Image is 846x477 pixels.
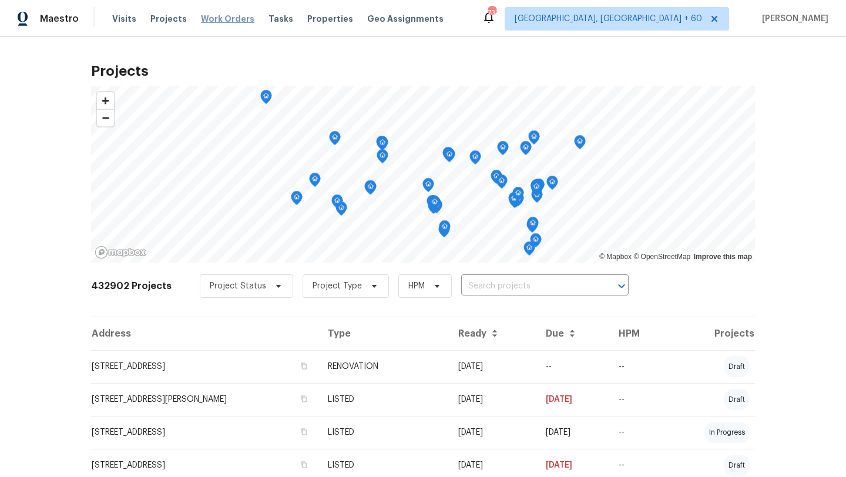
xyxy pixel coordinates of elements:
div: draft [724,356,750,377]
button: Zoom out [97,109,114,126]
input: Search projects [461,277,596,295]
h2: 432902 Projects [91,280,172,292]
div: Map marker [574,135,586,153]
div: Map marker [377,149,388,167]
div: Map marker [531,180,542,199]
th: HPM [609,317,667,350]
span: [PERSON_NAME] [757,13,828,25]
div: Map marker [520,141,532,159]
div: Map marker [497,141,509,159]
div: Map marker [364,180,376,199]
th: Ready [449,317,536,350]
span: Tasks [268,15,293,23]
canvas: Map [91,86,755,263]
span: Zoom out [97,110,114,126]
span: [GEOGRAPHIC_DATA], [GEOGRAPHIC_DATA] + 60 [515,13,702,25]
div: Map marker [533,179,545,197]
th: Due [536,317,609,350]
td: [DATE] [449,383,536,416]
div: Map marker [523,241,535,260]
a: Mapbox homepage [95,246,146,259]
div: Map marker [527,217,539,235]
div: Map marker [444,148,455,166]
button: Open [613,278,630,294]
span: Geo Assignments [367,13,444,25]
div: Map marker [331,194,343,213]
div: Map marker [530,233,542,251]
div: Map marker [510,192,522,210]
td: RENOVATION [318,350,449,383]
div: Map marker [528,130,540,149]
div: 733 [488,7,496,19]
td: -- [609,383,667,416]
div: Map marker [429,196,441,214]
div: draft [724,389,750,410]
div: Map marker [260,90,272,108]
td: [DATE] [536,383,609,416]
div: Map marker [512,187,524,205]
div: Map marker [291,191,303,209]
div: Map marker [309,173,321,191]
div: Map marker [442,147,454,165]
td: [DATE] [449,416,536,449]
span: Project Status [210,280,266,292]
span: Work Orders [201,13,254,25]
span: Project Type [313,280,362,292]
a: OpenStreetMap [633,253,690,261]
button: Copy Address [298,361,309,371]
div: Map marker [422,178,434,196]
div: Map marker [329,131,341,149]
span: Projects [150,13,187,25]
button: Copy Address [298,459,309,470]
div: Map marker [526,219,538,237]
span: HPM [408,280,425,292]
span: Maestro [40,13,79,25]
th: Address [91,317,318,350]
a: Mapbox [599,253,632,261]
div: Map marker [438,223,450,241]
button: Copy Address [298,426,309,437]
div: Map marker [491,170,502,188]
div: draft [724,455,750,476]
div: Map marker [427,195,438,213]
td: [STREET_ADDRESS] [91,350,318,383]
a: Improve this map [694,253,752,261]
button: Copy Address [298,394,309,404]
span: Properties [307,13,353,25]
div: Map marker [546,176,558,194]
div: in progress [704,422,750,443]
th: Projects [667,317,755,350]
div: Map marker [508,192,520,210]
td: LISTED [318,383,449,416]
th: Type [318,317,449,350]
td: [STREET_ADDRESS] [91,416,318,449]
div: Map marker [531,179,542,197]
div: Map marker [496,174,508,193]
td: LISTED [318,416,449,449]
td: [DATE] [536,416,609,449]
span: Visits [112,13,136,25]
button: Zoom in [97,92,114,109]
td: -- [609,350,667,383]
td: -- [609,416,667,449]
div: Map marker [377,136,388,154]
div: Map marker [365,180,377,199]
div: Map marker [469,150,481,169]
div: Map marker [439,220,451,238]
td: [STREET_ADDRESS][PERSON_NAME] [91,383,318,416]
td: -- [536,350,609,383]
td: [DATE] [449,350,536,383]
h2: Projects [91,65,755,77]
